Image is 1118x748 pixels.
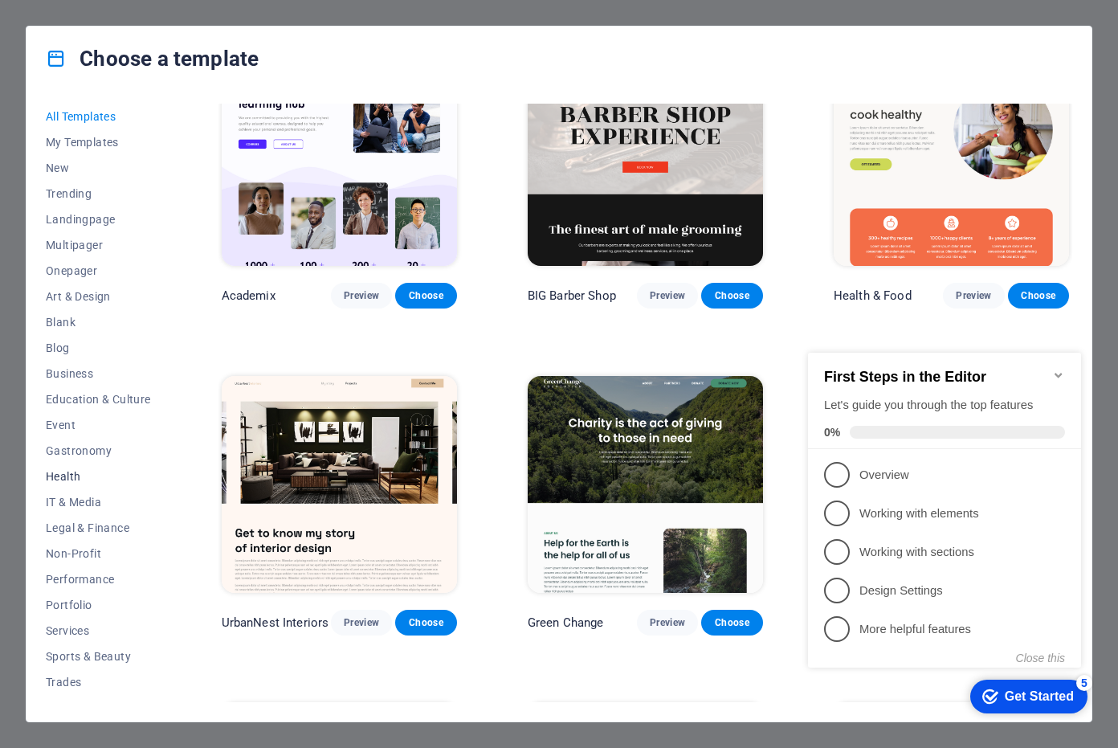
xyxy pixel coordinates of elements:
p: Working with sections [58,215,251,232]
div: Let's guide you through the top features [22,68,263,85]
span: Sports & Beauty [46,650,151,663]
span: Onepager [46,264,151,277]
div: Minimize checklist [251,40,263,53]
p: Working with elements [58,177,251,194]
img: Green Change [528,376,763,593]
span: Performance [46,573,151,586]
span: Non-Profit [46,547,151,560]
p: Design Settings [58,254,251,271]
span: Choose [408,289,443,302]
span: IT & Media [46,496,151,509]
span: 0% [22,97,48,110]
button: Services [46,618,151,644]
span: Services [46,624,151,637]
img: Academix [222,49,457,266]
div: Get Started 5 items remaining, 0% complete [169,351,286,385]
button: Choose [1008,283,1069,309]
button: Art & Design [46,284,151,309]
button: Legal & Finance [46,515,151,541]
button: Blank [46,309,151,335]
p: Academix [222,288,275,304]
button: Event [46,412,151,438]
p: Green Change [528,615,604,631]
button: IT & Media [46,489,151,515]
span: New [46,161,151,174]
button: Performance [46,566,151,592]
button: Gastronomy [46,438,151,464]
button: Preview [637,283,698,309]
span: Preview [956,289,991,302]
span: Health [46,470,151,483]
span: Preview [344,289,379,302]
span: Trending [46,187,151,200]
p: BIG Barber Shop [528,288,616,304]
button: Choose [701,283,762,309]
p: Overview [58,138,251,155]
li: Working with elements [6,166,279,204]
button: Sports & Beauty [46,644,151,669]
button: Education & Culture [46,386,151,412]
div: 5 [275,346,291,362]
button: Onepager [46,258,151,284]
span: Business [46,367,151,380]
span: Preview [344,616,379,629]
h4: Choose a template [46,46,259,72]
span: Event [46,419,151,431]
button: Business [46,361,151,386]
button: Close this [214,323,263,336]
button: Trades [46,669,151,695]
span: Preview [650,289,685,302]
button: Travel [46,695,151,721]
span: Choose [714,289,749,302]
button: Non-Profit [46,541,151,566]
span: Choose [714,616,749,629]
p: Health & Food [834,288,912,304]
h2: First Steps in the Editor [22,40,263,57]
button: Portfolio [46,592,151,618]
li: Design Settings [6,243,279,281]
img: BIG Barber Shop [528,49,763,266]
button: Preview [331,610,392,636]
button: Trending [46,181,151,206]
span: Preview [650,616,685,629]
span: Blank [46,316,151,329]
button: Choose [395,283,456,309]
img: UrbanNest Interiors [222,376,457,593]
span: My Templates [46,136,151,149]
button: Preview [637,610,698,636]
p: More helpful features [58,292,251,309]
li: Working with sections [6,204,279,243]
li: More helpful features [6,281,279,320]
span: Choose [408,616,443,629]
button: Preview [331,283,392,309]
span: All Templates [46,110,151,123]
button: New [46,155,151,181]
span: Art & Design [46,290,151,303]
li: Overview [6,127,279,166]
button: Landingpage [46,206,151,232]
button: Multipager [46,232,151,258]
span: Portfolio [46,599,151,611]
button: My Templates [46,129,151,155]
span: Landingpage [46,213,151,226]
button: All Templates [46,104,151,129]
span: Gastronomy [46,444,151,457]
span: Multipager [46,239,151,251]
button: Choose [701,610,762,636]
button: Blog [46,335,151,361]
span: Travel [46,701,151,714]
span: Choose [1021,289,1056,302]
button: Health [46,464,151,489]
button: Choose [395,610,456,636]
button: Preview [943,283,1004,309]
span: Trades [46,676,151,689]
span: Education & Culture [46,393,151,406]
p: UrbanNest Interiors [222,615,329,631]
div: Get Started [203,361,272,375]
img: Health & Food [834,49,1069,266]
span: Legal & Finance [46,521,151,534]
span: Blog [46,341,151,354]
